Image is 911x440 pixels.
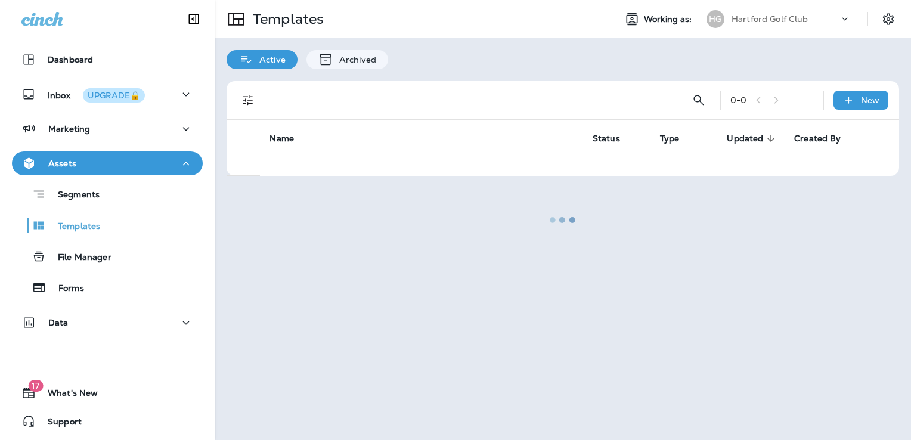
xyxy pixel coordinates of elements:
button: Data [12,311,203,334]
button: Forms [12,275,203,300]
button: File Manager [12,244,203,269]
button: Marketing [12,117,203,141]
p: Marketing [48,124,90,134]
button: UPGRADE🔒 [83,88,145,103]
p: Forms [47,283,84,295]
button: InboxUPGRADE🔒 [12,82,203,106]
div: UPGRADE🔒 [88,91,140,100]
span: Support [36,417,82,431]
p: Segments [46,190,100,202]
p: New [861,95,879,105]
button: Templates [12,213,203,238]
button: 17What's New [12,381,203,405]
button: Segments [12,181,203,207]
button: Support [12,410,203,433]
p: Assets [48,159,76,168]
button: Assets [12,151,203,175]
p: Inbox [48,88,145,101]
button: Dashboard [12,48,203,72]
p: Templates [46,221,100,233]
p: Dashboard [48,55,93,64]
button: Collapse Sidebar [177,7,210,31]
span: 17 [28,380,43,392]
p: File Manager [46,252,111,264]
p: Data [48,318,69,327]
span: What's New [36,388,98,402]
